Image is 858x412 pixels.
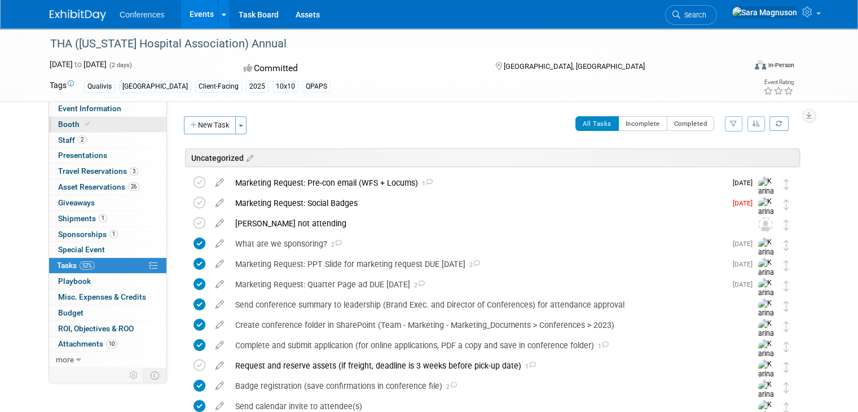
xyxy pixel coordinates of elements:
a: Asset Reservations26 [49,179,166,195]
span: 1 [99,214,107,222]
a: edit [210,300,230,310]
span: Attachments [58,339,117,348]
span: 26 [128,182,139,191]
div: Marketing Request: Social Badges [230,194,726,213]
a: edit [210,218,230,229]
div: Client-Facing [195,81,242,93]
a: edit [210,198,230,208]
img: Format-Inperson.png [755,60,766,69]
span: 1 [594,343,609,350]
i: Move task [784,179,789,190]
i: Move task [784,321,789,332]
div: Qualivis [84,81,115,93]
div: Send conference summary to leadership (Brand Exec. and Director of Conferences) for attendance ap... [230,295,736,314]
span: Presentations [58,151,107,160]
span: 1 [418,180,433,187]
img: Karina German [758,278,775,318]
button: Completed [667,116,715,131]
div: Marketing Request: PPT Slide for marketing request DUE [DATE] [230,255,726,274]
button: All Tasks [575,116,619,131]
i: Move task [784,199,789,210]
img: Sara Magnuson [732,6,798,19]
div: Marketing Request: Quarter Page ad DUE [DATE] [230,275,726,294]
span: [GEOGRAPHIC_DATA], [GEOGRAPHIC_DATA] [504,62,645,71]
span: more [56,355,74,364]
a: edit [210,320,230,330]
a: Edit sections [244,152,253,163]
img: ExhibitDay [50,10,106,21]
a: Budget [49,305,166,321]
span: Search [680,11,706,19]
a: edit [210,239,230,249]
span: to [73,60,83,69]
span: [DATE] [733,179,758,187]
button: Incomplete [618,116,667,131]
div: Uncategorized [185,148,800,167]
a: Tasks52% [49,258,166,273]
span: 1 [109,230,118,238]
span: Asset Reservations [58,182,139,191]
span: 2 [78,135,86,144]
i: Move task [784,260,789,271]
i: Move task [784,280,789,291]
td: Personalize Event Tab Strip [124,368,144,383]
a: more [49,352,166,367]
a: ROI, Objectives & ROO [49,321,166,336]
span: [DATE] [733,280,758,288]
span: Sponsorships [58,230,118,239]
span: Travel Reservations [58,166,138,176]
span: 2 [410,282,425,289]
span: 3 [130,167,138,176]
div: Create conference folder in SharePoint (Team - Marketing - Marketing_Documents > Conferences > 2023) [230,315,736,335]
span: 2 [465,261,480,269]
i: Move task [784,220,789,230]
span: Staff [58,135,86,144]
a: Sponsorships1 [49,227,166,242]
span: Misc. Expenses & Credits [58,292,146,301]
a: edit [210,259,230,269]
div: Badge registration (save confirmations in conference file) [230,376,736,396]
a: edit [210,178,230,188]
a: edit [210,401,230,411]
a: Travel Reservations3 [49,164,166,179]
span: Budget [58,308,83,317]
a: edit [210,361,230,371]
span: Special Event [58,245,105,254]
a: Staff2 [49,133,166,148]
i: Move task [784,362,789,372]
div: 2025 [246,81,269,93]
i: Move task [784,240,789,251]
img: Karina German [758,299,775,339]
button: New Task [184,116,236,134]
div: QPAPS [302,81,331,93]
span: Booth [58,120,93,129]
img: Unassigned [758,217,773,232]
img: Karina German [758,319,775,359]
span: Tasks [57,261,95,270]
a: Event Information [49,101,166,116]
div: [PERSON_NAME] not attending [230,214,736,233]
div: 10x10 [272,81,298,93]
a: Search [665,5,717,25]
div: [GEOGRAPHIC_DATA] [119,81,191,93]
div: Committed [240,59,477,78]
span: Event Information [58,104,121,113]
img: Karina German [758,197,775,237]
span: 10 [106,340,117,348]
span: [DATE] [733,199,758,207]
div: Event Rating [763,80,794,85]
div: Complete and submit application (for online applications, PDF a copy and save in conference folder) [230,336,736,355]
i: Booth reservation complete [85,121,90,127]
i: Move task [784,301,789,312]
div: Request and reserve assets (if freight, deadline is 3 weeks before pick-up date) [230,356,736,375]
span: [DATE] [733,260,758,268]
a: edit [210,340,230,350]
a: Misc. Expenses & Credits [49,290,166,305]
span: Conferences [120,10,164,19]
span: 2 [442,383,457,391]
span: [DATE] [733,240,758,248]
img: Karina German [758,360,775,400]
span: 1 [521,363,536,370]
a: edit [210,279,230,290]
td: Tags [50,80,74,93]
